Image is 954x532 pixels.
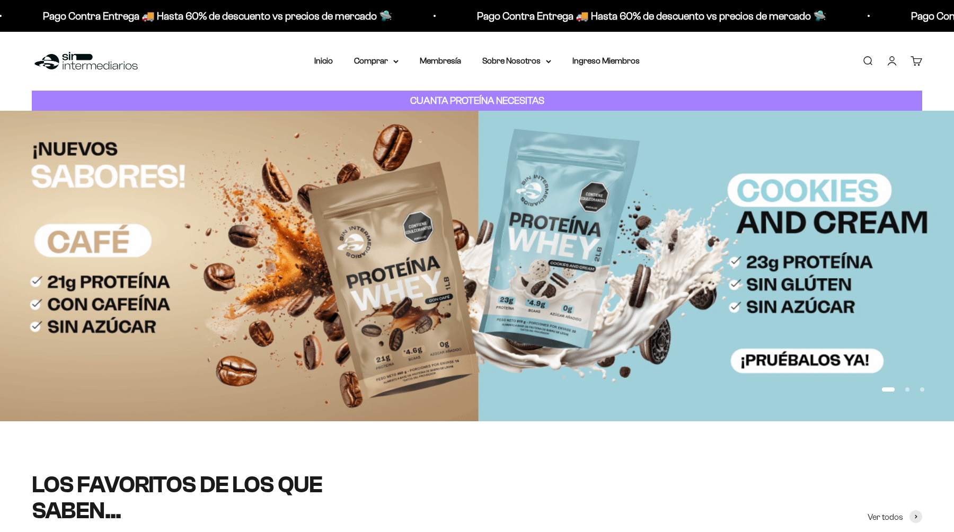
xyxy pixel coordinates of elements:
[410,95,544,106] strong: CUANTA PROTEÍNA NECESITAS
[868,510,903,524] span: Ver todos
[482,54,551,68] summary: Sobre Nosotros
[572,56,640,65] a: Ingreso Miembros
[32,472,322,523] split-lines: LOS FAVORITOS DE LOS QUE SABEN...
[420,56,461,65] a: Membresía
[41,7,391,24] p: Pago Contra Entrega 🚚 Hasta 60% de descuento vs precios de mercado 🛸
[354,54,399,68] summary: Comprar
[475,7,825,24] p: Pago Contra Entrega 🚚 Hasta 60% de descuento vs precios de mercado 🛸
[314,56,333,65] a: Inicio
[868,510,922,524] a: Ver todos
